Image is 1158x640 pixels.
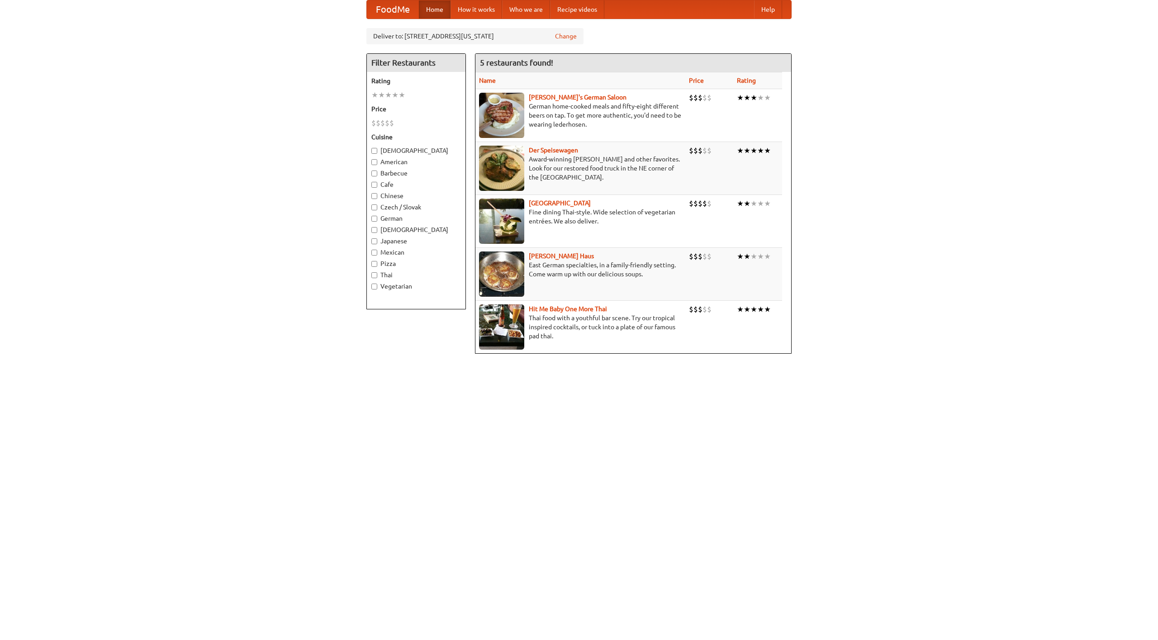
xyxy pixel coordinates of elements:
input: [DEMOGRAPHIC_DATA] [371,148,377,154]
li: $ [693,304,698,314]
li: ★ [764,304,771,314]
li: $ [689,251,693,261]
li: $ [698,146,702,156]
input: Cafe [371,182,377,188]
a: Name [479,77,496,84]
h5: Rating [371,76,461,85]
li: $ [702,93,707,103]
img: babythai.jpg [479,304,524,350]
p: Fine dining Thai-style. Wide selection of vegetarian entrées. We also deliver. [479,208,682,226]
img: esthers.jpg [479,93,524,138]
li: ★ [737,93,744,103]
label: Pizza [371,259,461,268]
li: $ [707,199,712,209]
li: ★ [757,93,764,103]
li: ★ [750,199,757,209]
li: ★ [737,199,744,209]
img: satay.jpg [479,199,524,244]
p: Award-winning [PERSON_NAME] and other favorites. Look for our restored food truck in the NE corne... [479,155,682,182]
li: $ [693,93,698,103]
input: Thai [371,272,377,278]
li: ★ [750,304,757,314]
li: $ [376,118,380,128]
li: $ [702,146,707,156]
li: ★ [744,251,750,261]
input: Barbecue [371,171,377,176]
a: Help [754,0,782,19]
li: $ [702,251,707,261]
a: FoodMe [367,0,419,19]
li: ★ [744,199,750,209]
li: ★ [764,146,771,156]
li: ★ [757,199,764,209]
input: Vegetarian [371,284,377,289]
li: $ [693,146,698,156]
li: ★ [750,251,757,261]
li: $ [380,118,385,128]
img: speisewagen.jpg [479,146,524,191]
a: Recipe videos [550,0,604,19]
li: ★ [764,199,771,209]
li: $ [693,251,698,261]
li: ★ [737,146,744,156]
h5: Cuisine [371,133,461,142]
img: kohlhaus.jpg [479,251,524,297]
label: Mexican [371,248,461,257]
li: ★ [737,304,744,314]
label: Japanese [371,237,461,246]
li: $ [698,251,702,261]
input: German [371,216,377,222]
ng-pluralize: 5 restaurants found! [480,58,553,67]
input: Chinese [371,193,377,199]
label: Czech / Slovak [371,203,461,212]
a: Home [419,0,451,19]
input: Czech / Slovak [371,204,377,210]
label: American [371,157,461,166]
li: $ [707,93,712,103]
li: ★ [399,90,405,100]
li: ★ [750,146,757,156]
li: ★ [764,251,771,261]
li: ★ [757,304,764,314]
li: ★ [757,146,764,156]
input: [DEMOGRAPHIC_DATA] [371,227,377,233]
h4: Filter Restaurants [367,54,465,72]
a: [PERSON_NAME] Haus [529,252,594,260]
a: [GEOGRAPHIC_DATA] [529,199,591,207]
li: ★ [744,304,750,314]
label: Cafe [371,180,461,189]
li: ★ [757,251,764,261]
li: $ [371,118,376,128]
li: $ [707,304,712,314]
li: $ [698,304,702,314]
label: Chinese [371,191,461,200]
li: ★ [385,90,392,100]
a: Hit Me Baby One More Thai [529,305,607,313]
input: Pizza [371,261,377,267]
a: Change [555,32,577,41]
label: Barbecue [371,169,461,178]
label: Vegetarian [371,282,461,291]
div: Deliver to: [STREET_ADDRESS][US_STATE] [366,28,584,44]
h5: Price [371,104,461,114]
li: ★ [750,93,757,103]
li: $ [702,304,707,314]
a: Rating [737,77,756,84]
li: $ [689,146,693,156]
li: ★ [371,90,378,100]
li: $ [385,118,389,128]
li: ★ [378,90,385,100]
li: ★ [392,90,399,100]
li: ★ [744,146,750,156]
label: German [371,214,461,223]
li: $ [698,93,702,103]
p: German home-cooked meals and fifty-eight different beers on tap. To get more authentic, you'd nee... [479,102,682,129]
li: $ [389,118,394,128]
input: Mexican [371,250,377,256]
li: ★ [744,93,750,103]
li: $ [689,304,693,314]
a: [PERSON_NAME]'s German Saloon [529,94,626,101]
